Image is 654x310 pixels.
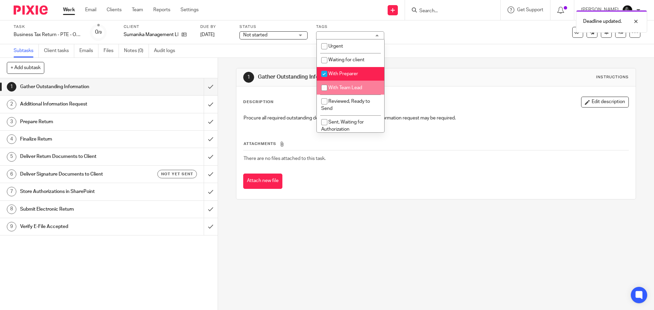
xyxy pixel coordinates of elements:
div: 8 [7,205,16,214]
a: Email [85,6,96,13]
span: With Preparer [328,71,358,76]
span: Waiting for client [328,58,364,62]
h1: Gather Outstanding Information [20,82,138,92]
span: [DATE] [200,32,215,37]
label: Due by [200,24,231,30]
div: 6 [7,169,16,179]
img: Pixie [14,5,48,15]
a: Settings [181,6,199,13]
a: Reports [153,6,170,13]
div: 3 [7,117,16,127]
a: Notes (0) [124,44,149,58]
label: Status [239,24,308,30]
span: Urgent [328,44,343,49]
span: Attachments [244,142,276,146]
div: 1 [7,82,16,92]
h1: Deliver Signature Documents to Client [20,169,138,179]
div: 0 [95,28,102,36]
button: Edit description [581,97,629,108]
span: Reviewed, Ready to Send [321,99,370,111]
button: Attach new file [243,174,282,189]
a: Audit logs [154,44,180,58]
div: Business Tax Return - PTE - On Extension [14,31,82,38]
h1: Gather Outstanding Information [258,74,451,81]
div: 5 [7,152,16,162]
div: 1 [243,72,254,83]
h1: Submit Electronic Return [20,204,138,214]
label: Task [14,24,82,30]
h1: Store Authorizations in SharePoint [20,186,138,197]
h1: Deliver Return Documents to Client [20,151,138,162]
h1: Prepare Return [20,117,138,127]
h1: Finalize Return [20,134,138,144]
p: Procure all required outstanding documentation - an additional information request may be required. [244,115,628,121]
div: 2 [7,100,16,109]
h1: Verify E-File Accepted [20,222,138,232]
div: 7 [7,187,16,196]
p: Sumanika Management LLC [124,31,178,38]
span: With Team Lead [328,85,362,90]
img: Chris.jpg [622,5,633,16]
a: Clients [107,6,122,13]
span: Sent, Waiting for Authorization [321,120,364,132]
div: 4 [7,134,16,144]
p: Deadline updated. [583,18,622,25]
span: Not started [243,33,267,37]
span: There are no files attached to this task. [244,156,326,161]
a: Emails [79,44,98,58]
button: + Add subtask [7,62,44,74]
a: Team [132,6,143,13]
a: Client tasks [44,44,74,58]
div: 9 [7,222,16,231]
a: Work [63,6,75,13]
small: /9 [98,31,102,34]
label: Tags [316,24,384,30]
h1: Additional Information Request [20,99,138,109]
a: Files [104,44,119,58]
label: Client [124,24,192,30]
a: Subtasks [14,44,39,58]
div: Instructions [596,75,629,80]
p: Description [243,99,274,105]
span: Not yet sent [161,171,193,177]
